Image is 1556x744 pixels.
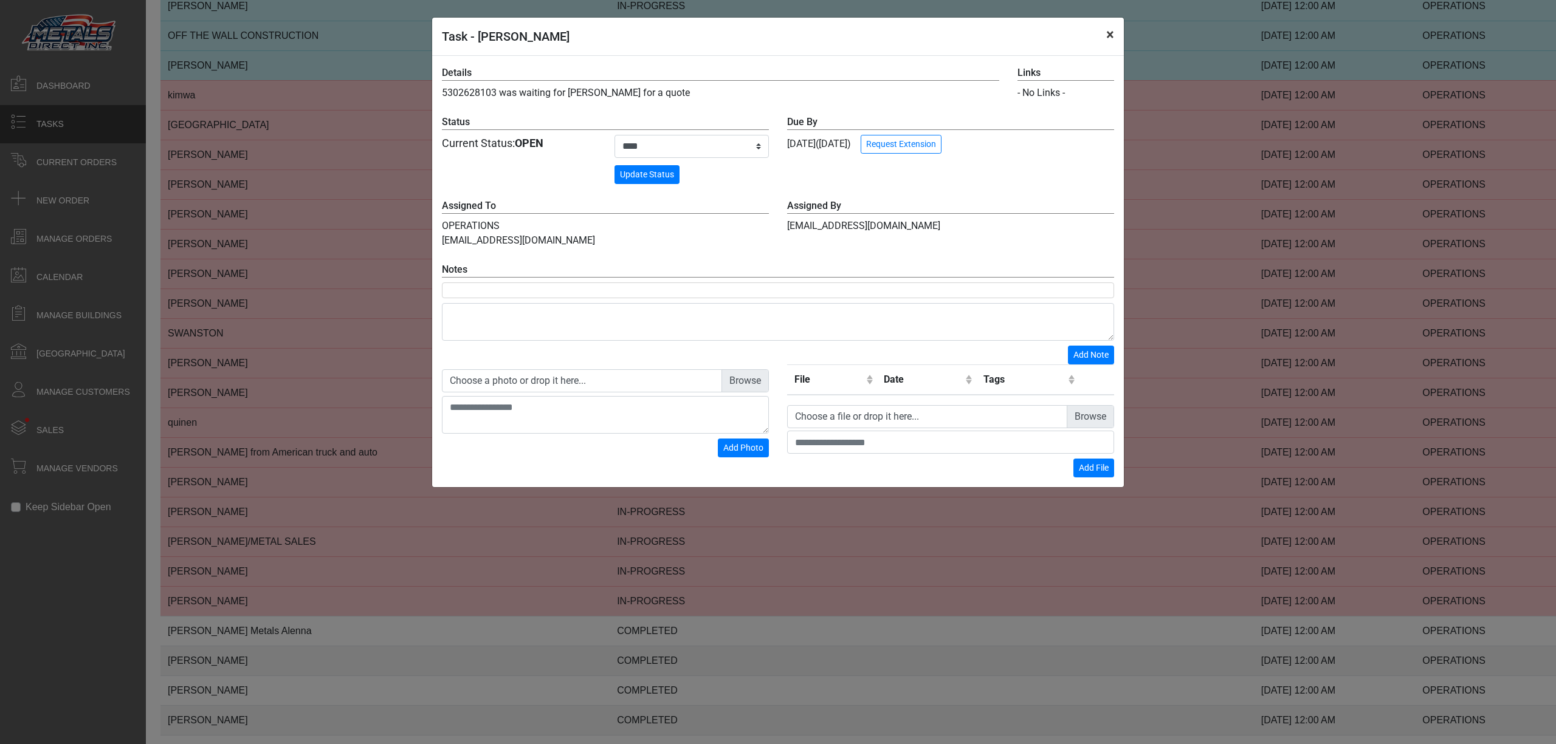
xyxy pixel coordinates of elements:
button: Add Photo [718,439,769,457]
strong: OPEN [515,137,543,149]
label: Assigned To [442,199,769,214]
th: Remove [1079,365,1114,395]
button: Close [1096,18,1124,52]
span: Add Note [1073,350,1109,360]
button: Update Status [614,165,680,184]
label: Links [1017,66,1114,81]
span: Request Extension [866,139,936,149]
span: Add File [1079,463,1109,473]
h5: Task - [PERSON_NAME] [442,27,570,46]
div: - No Links - [1017,86,1114,100]
label: Due By [787,115,1114,130]
label: Assigned By [787,199,1114,214]
div: Current Status: [442,135,596,151]
div: 5302628103 was waiting for [PERSON_NAME] for a quote [433,66,1008,100]
div: [DATE] ([DATE]) [787,115,1114,154]
div: Date [884,372,963,387]
div: Tags [983,372,1065,387]
span: Add Photo [723,443,763,452]
div: OPERATIONS [EMAIL_ADDRESS][DOMAIN_NAME] [433,199,778,248]
label: Details [442,66,999,81]
span: Update Status [620,169,674,179]
button: Add Note [1068,346,1114,364]
label: Status [442,115,769,130]
button: Request Extension [861,135,942,154]
label: Notes [442,262,1114,278]
div: File [794,372,863,387]
div: [EMAIL_ADDRESS][DOMAIN_NAME] [778,199,1123,248]
button: Add File [1073,459,1114,477]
